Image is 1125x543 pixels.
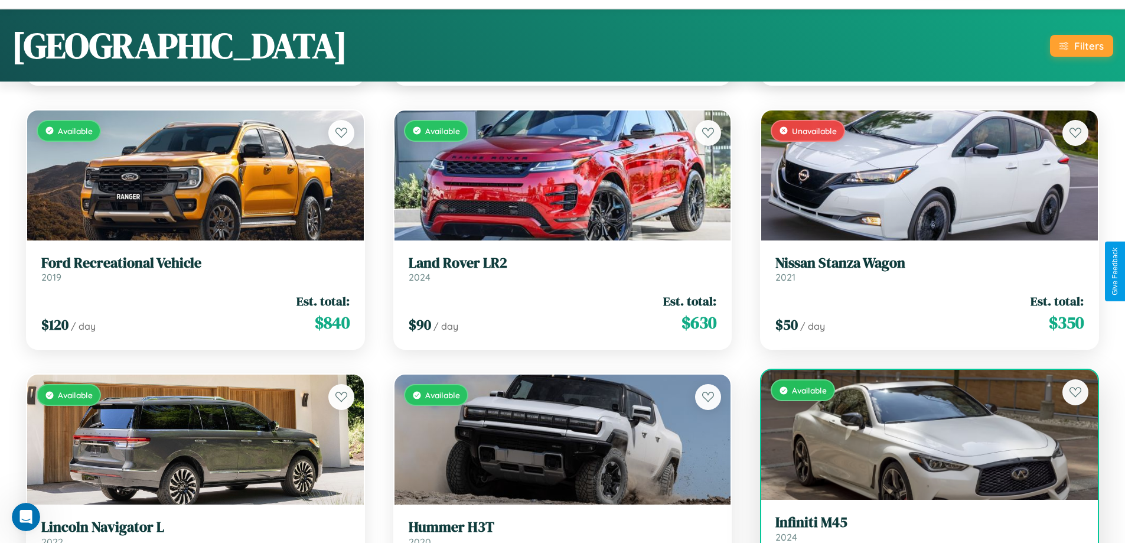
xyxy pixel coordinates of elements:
span: Est. total: [663,292,716,310]
span: Est. total: [296,292,350,310]
h3: Ford Recreational Vehicle [41,255,350,272]
span: $ 50 [775,315,798,334]
button: Filters [1050,35,1113,57]
span: $ 90 [409,315,431,334]
span: 2019 [41,271,61,283]
span: Available [792,385,827,395]
span: $ 630 [681,311,716,334]
a: Ford Recreational Vehicle2019 [41,255,350,284]
span: $ 840 [315,311,350,334]
h3: Lincoln Navigator L [41,519,350,536]
a: Land Rover LR22024 [409,255,717,284]
h3: Hummer H3T [409,519,717,536]
span: / day [433,320,458,332]
a: Nissan Stanza Wagon2021 [775,255,1084,284]
span: / day [800,320,825,332]
span: Est. total: [1031,292,1084,310]
span: 2021 [775,271,795,283]
span: / day [71,320,96,332]
span: 2024 [409,271,431,283]
span: Unavailable [792,126,837,136]
a: Infiniti M452024 [775,514,1084,543]
span: $ 350 [1049,311,1084,334]
div: Give Feedback [1111,248,1119,295]
span: Available [58,126,93,136]
h3: Infiniti M45 [775,514,1084,531]
div: Filters [1074,40,1104,52]
span: Available [58,390,93,400]
span: Available [425,126,460,136]
span: $ 120 [41,315,69,334]
span: Available [425,390,460,400]
h3: Land Rover LR2 [409,255,717,272]
h3: Nissan Stanza Wagon [775,255,1084,272]
h1: [GEOGRAPHIC_DATA] [12,21,347,70]
iframe: Intercom live chat [12,503,40,531]
span: 2024 [775,531,797,543]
